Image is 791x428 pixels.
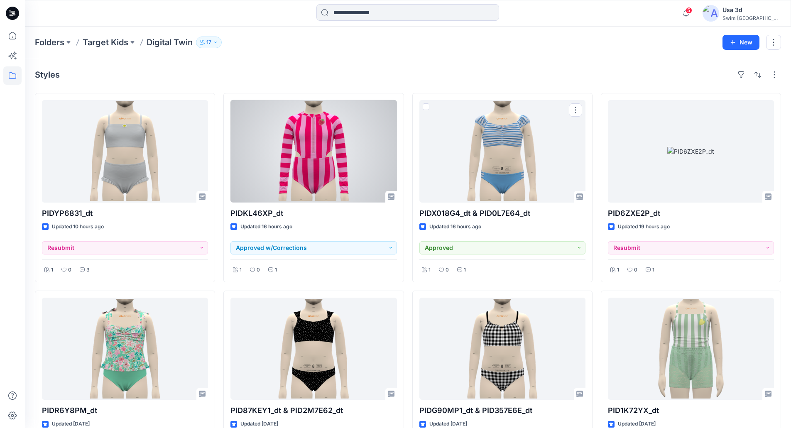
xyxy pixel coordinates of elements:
[419,298,585,400] a: PIDG90MP1_dt & PID357E6E_dt
[419,405,585,416] p: PIDG90MP1_dt & PID357E6E_dt
[230,208,397,219] p: PIDKL46XP_dt
[446,266,449,274] p: 0
[429,223,481,231] p: Updated 16 hours ago
[429,266,431,274] p: 1
[275,266,277,274] p: 1
[240,223,292,231] p: Updated 16 hours ago
[230,100,397,203] a: PIDKL46XP_dt
[230,405,397,416] p: PID87KEY1_dt & PID2M7E62_dt
[83,37,128,48] a: Target Kids
[230,298,397,400] a: PID87KEY1_dt & PID2M7E62_dt
[147,37,193,48] p: Digital Twin
[464,266,466,274] p: 1
[608,208,774,219] p: PID6ZXE2P_dt
[608,100,774,203] a: PID6ZXE2P_dt
[608,405,774,416] p: PID1K72YX_dt
[722,15,781,21] div: Swim [GEOGRAPHIC_DATA]
[686,7,692,14] span: 5
[617,266,619,274] p: 1
[35,37,64,48] a: Folders
[419,208,585,219] p: PIDX018G4_dt & PID0L7E64_dt
[618,223,670,231] p: Updated 19 hours ago
[722,35,759,50] button: New
[35,70,60,80] h4: Styles
[703,5,719,22] img: avatar
[51,266,53,274] p: 1
[42,208,208,219] p: PIDYP6831_dt
[419,100,585,203] a: PIDX018G4_dt & PID0L7E64_dt
[42,100,208,203] a: PIDYP6831_dt
[608,298,774,400] a: PID1K72YX_dt
[652,266,654,274] p: 1
[52,223,104,231] p: Updated 10 hours ago
[634,266,637,274] p: 0
[86,266,90,274] p: 3
[196,37,222,48] button: 17
[257,266,260,274] p: 0
[42,405,208,416] p: PIDR6Y8PM_dt
[240,266,242,274] p: 1
[206,38,211,47] p: 17
[68,266,71,274] p: 0
[722,5,781,15] div: Usa 3d
[42,298,208,400] a: PIDR6Y8PM_dt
